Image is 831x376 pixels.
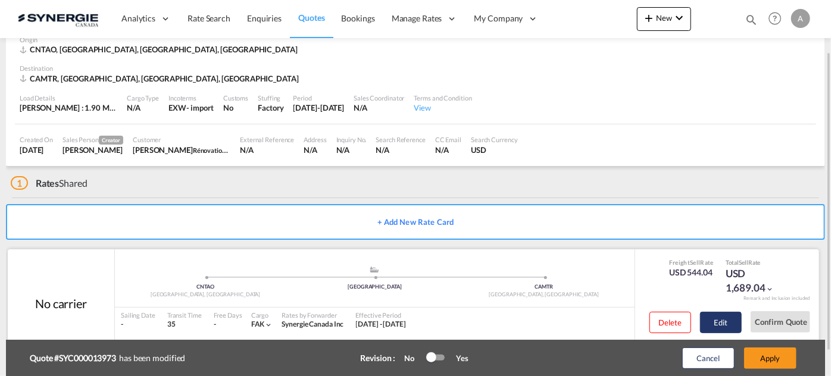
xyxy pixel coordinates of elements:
div: icon-magnify [745,13,758,31]
div: Transit Time [167,311,202,319]
div: No [398,353,426,364]
div: CC Email [435,135,461,144]
span: Enquiries [247,13,282,23]
button: Delete [649,312,691,333]
button: Apply [744,347,796,369]
span: CNTAO, [GEOGRAPHIC_DATA], [GEOGRAPHIC_DATA], [GEOGRAPHIC_DATA] [30,45,298,54]
div: 11 Aug 2025 [20,145,53,155]
div: Cargo [251,311,273,319]
div: N/A [240,145,294,155]
div: Remark and Inclusion included [735,295,819,302]
span: My Company [474,12,523,24]
div: Sales Person [63,135,123,145]
b: Quote #SYC000013973 [30,352,119,364]
div: Total Rate [726,258,785,267]
span: New [642,13,686,23]
div: Created On [20,135,53,144]
div: USD [471,145,518,155]
div: CAMTR [460,283,629,291]
div: Search Currency [471,135,518,144]
div: Customer [133,135,230,144]
span: Manage Rates [392,12,442,24]
div: N/A [376,145,426,155]
div: Free Days [214,311,242,319]
span: Analytics [121,12,155,24]
div: Search Reference [376,135,426,144]
div: [GEOGRAPHIC_DATA], [GEOGRAPHIC_DATA] [121,291,290,299]
md-icon: icon-chevron-down [766,285,774,293]
div: Incoterms [168,93,214,102]
span: Rates [36,177,60,189]
div: A [791,9,810,28]
md-icon: icon-magnify [745,13,758,26]
div: Stuffing [258,93,283,102]
div: USD 544.04 [669,267,714,278]
md-icon: icon-chevron-down [264,321,273,329]
div: 14 Aug 2025 [293,102,345,113]
span: Rénovation Construction SJ [193,145,271,155]
div: Sales Coordinator [354,93,404,102]
span: FAK [251,319,265,328]
div: Sailing Date [121,311,155,319]
div: 11 Aug 2025 - 14 Aug 2025 [356,319,407,330]
div: Inquiry No. [336,135,367,144]
md-icon: icon-plus 400-fg [642,11,656,25]
div: Origin [20,35,811,44]
div: Period [293,93,345,102]
div: Help [765,8,791,30]
md-icon: icon-chevron-down [672,11,686,25]
div: Yes [444,353,468,364]
div: N/A [304,145,326,155]
div: CNTAO [121,283,290,291]
span: Synergie Canada Inc [282,319,343,328]
div: N/A [336,145,367,155]
button: Confirm Quote [751,311,810,333]
div: Destination [20,64,811,73]
div: View [414,102,472,113]
div: has been modified [30,349,338,367]
div: Load Details [20,93,117,102]
div: [GEOGRAPHIC_DATA], [GEOGRAPHIC_DATA] [460,291,629,299]
img: 1f56c880d42311ef80fc7dca854c8e59.png [18,5,98,32]
button: Cancel [682,347,735,369]
div: Factory Stuffing [258,102,283,113]
div: JULIE BERGERON [133,145,230,155]
div: USD 1,689.04 [726,267,785,295]
div: N/A [354,102,404,113]
span: Creator [99,136,123,145]
div: Terms and Condition [414,93,472,102]
span: Quotes [298,12,324,23]
div: Customs [223,93,248,102]
div: - import [186,102,214,113]
div: N/A [435,145,461,155]
span: 1 [11,176,28,190]
div: Cargo Type [127,93,159,102]
div: Freight Rate [669,258,714,267]
div: EXW [168,102,186,113]
div: Synergie Canada Inc [282,319,343,330]
span: Help [765,8,785,29]
div: Rates by Forwarder [282,311,343,319]
div: - [121,319,155,330]
div: No carrier [35,295,87,312]
div: Address [304,135,326,144]
span: Bookings [342,13,375,23]
md-icon: assets/icons/custom/ship-fill.svg [367,267,382,272]
span: [DATE] - [DATE] [356,319,407,328]
div: Adriana Groposila [63,145,123,155]
div: CNTAO, Qingdao, SD, Europe [20,44,301,55]
div: CAMTR, Montreal, QC, Americas [20,73,302,84]
div: 35 [167,319,202,330]
button: Edit [700,312,742,333]
div: - [214,319,216,330]
button: icon-plus 400-fgNewicon-chevron-down [637,7,691,31]
div: Shared [11,177,88,190]
div: N/A [127,102,159,113]
div: No [223,102,248,113]
span: Sell [739,259,749,266]
div: [PERSON_NAME] : 1.90 MT | Volumetric Wt : 6.80 CBM | Chargeable Wt : 6.80 W/M [20,102,117,113]
button: + Add New Rate Card [6,204,825,240]
div: [GEOGRAPHIC_DATA] [290,283,459,291]
div: External Reference [240,135,294,144]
